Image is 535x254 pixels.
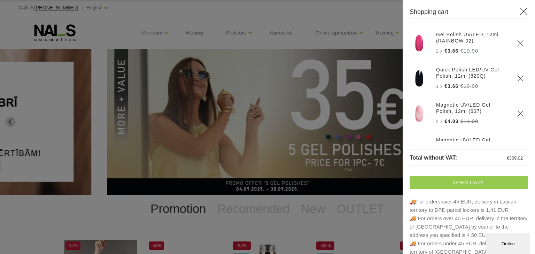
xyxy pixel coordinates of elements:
span: 2 x [436,119,443,124]
a: Open cart [410,176,528,189]
span: Total without VAT: [410,155,457,161]
a: Delete [517,75,524,82]
span: 2 x [436,49,443,54]
s: €11.90 [460,118,478,124]
span: € [507,155,509,161]
a: Delete [517,40,524,47]
span: €4.03 [444,118,458,124]
span: €3.66 [444,48,458,54]
iframe: chat widget [486,232,532,254]
s: €10.90 [460,83,478,89]
a: Delete [517,110,524,117]
a: Magnetic UV/LED Gel Polish, 12ml (607) [436,102,509,114]
a: Gel Polish UV/LED, 12ml (RAINBOW 02) [436,31,509,44]
span: €3.66 [444,83,458,89]
span: 309.02 [509,155,523,161]
span: 1 x [436,84,443,89]
h3: Shopping cart [410,7,528,19]
a: Magnetic UV/LED Gel Polish, 12ml (614) [436,137,509,149]
a: Quick Polish LED/UV Gel Polish, 12ml (820Q) [436,67,509,79]
s: €10.90 [460,48,478,54]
